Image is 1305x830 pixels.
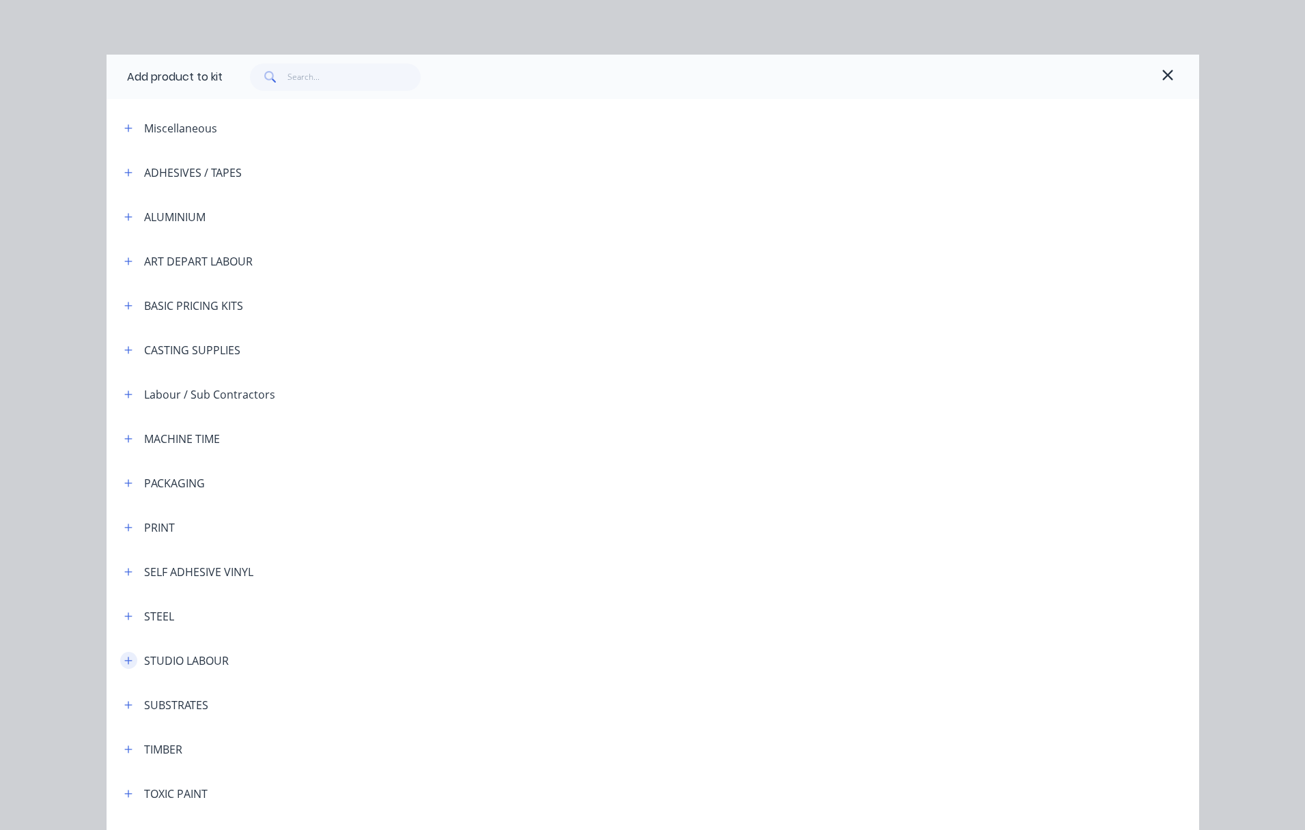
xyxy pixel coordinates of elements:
[144,564,253,580] div: SELF ADHESIVE VINYL
[144,653,229,669] div: STUDIO LABOUR
[144,120,217,137] div: Miscellaneous
[144,697,208,713] div: SUBSTRATES
[287,63,421,91] input: Search...
[144,475,205,491] div: PACKAGING
[144,164,242,181] div: ADHESIVES / TAPES
[144,298,243,314] div: BASIC PRICING KITS
[144,253,253,270] div: ART DEPART LABOUR
[144,786,208,802] div: TOXIC PAINT
[144,386,275,403] div: Labour / Sub Contractors
[144,519,175,536] div: PRINT
[144,431,220,447] div: MACHINE TIME
[144,608,174,625] div: STEEL
[144,342,240,358] div: CASTING SUPPLIES
[144,209,206,225] div: ALUMINIUM
[144,741,182,758] div: TIMBER
[127,69,223,85] div: Add product to kit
